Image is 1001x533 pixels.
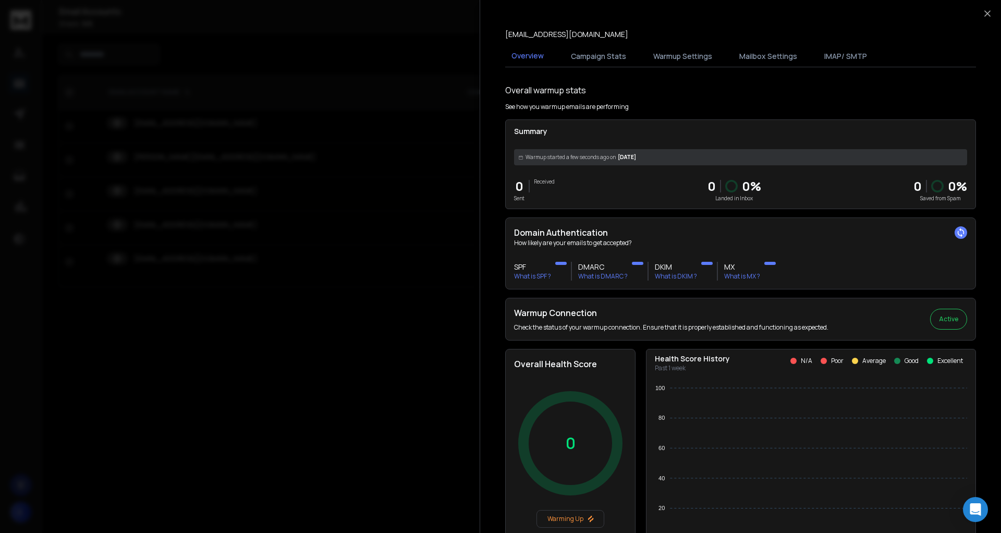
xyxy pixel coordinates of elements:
[913,177,922,195] strong: 0
[724,262,760,272] h3: MX
[514,307,828,319] h2: Warmup Connection
[818,45,873,68] button: IMAP/ SMTP
[505,103,629,111] p: See how you warmup emails are performing
[514,126,967,137] p: Summary
[526,153,616,161] span: Warmup started a few seconds ago on
[655,354,730,364] p: Health Score History
[647,45,718,68] button: Warmup Settings
[658,445,665,451] tspan: 60
[930,309,967,330] button: Active
[514,323,828,332] p: Check the status of your warmup connection. Ensure that it is properly established and functionin...
[514,358,627,370] h2: Overall Health Score
[742,178,761,195] p: 0 %
[655,262,697,272] h3: DKIM
[948,178,967,195] p: 0 %
[963,497,988,522] div: Open Intercom Messenger
[514,178,524,195] p: 0
[733,45,803,68] button: Mailbox Settings
[565,45,632,68] button: Campaign Stats
[505,84,586,96] h1: Overall warmup stats
[534,178,555,186] p: Received
[514,195,524,202] p: Sent
[578,262,628,272] h3: DMARC
[655,272,697,281] p: What is DKIM ?
[831,357,844,365] p: Poor
[658,475,665,481] tspan: 40
[578,272,628,281] p: What is DMARC ?
[658,505,665,511] tspan: 20
[514,272,551,281] p: What is SPF ?
[707,195,761,202] p: Landed in Inbox
[724,272,760,281] p: What is MX ?
[514,226,967,239] h2: Domain Authentication
[505,29,628,40] p: [EMAIL_ADDRESS][DOMAIN_NAME]
[913,195,967,202] p: Saved from Spam
[514,262,551,272] h3: SPF
[937,357,963,365] p: Excellent
[905,357,919,365] p: Good
[658,415,665,421] tspan: 80
[514,149,967,165] div: [DATE]
[801,357,812,365] p: N/A
[655,385,665,391] tspan: 100
[514,239,967,247] p: How likely are your emails to get accepted?
[707,178,716,195] p: 0
[566,434,576,453] p: 0
[655,364,730,372] p: Past 1 week
[541,515,600,523] p: Warming Up
[862,357,886,365] p: Average
[505,44,550,68] button: Overview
